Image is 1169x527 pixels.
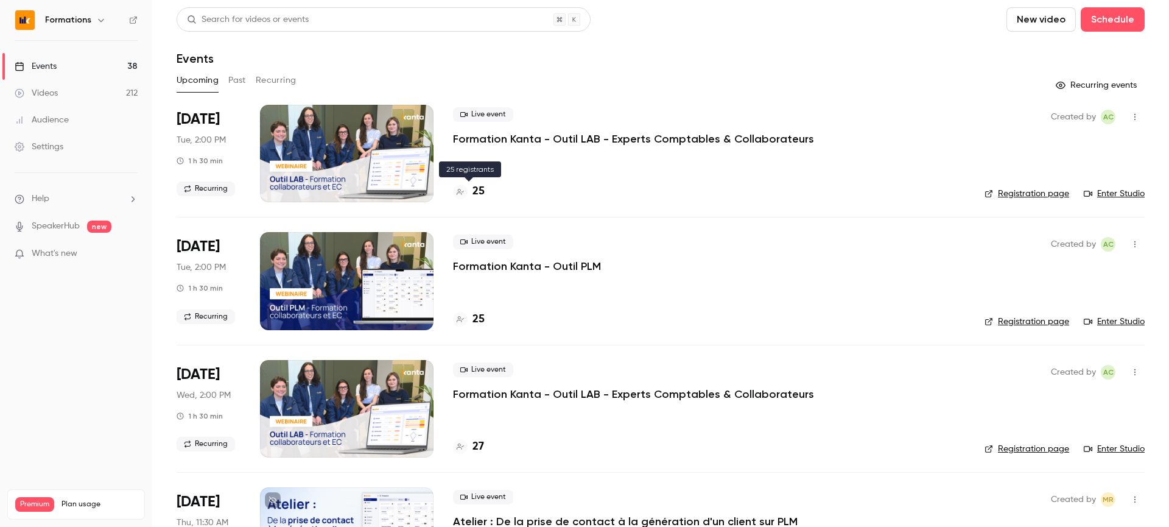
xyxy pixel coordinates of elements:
[87,221,111,233] span: new
[453,363,513,377] span: Live event
[985,443,1069,455] a: Registration page
[1103,492,1114,507] span: MR
[177,232,240,330] div: Oct 7 Tue, 2:00 PM (Europe/Paris)
[1051,110,1096,124] span: Created by
[1084,188,1145,200] a: Enter Studio
[177,389,231,401] span: Wed, 2:00 PM
[15,87,58,99] div: Videos
[177,110,220,129] span: [DATE]
[177,437,235,451] span: Recurring
[123,249,138,260] iframe: Noticeable Trigger
[187,13,309,26] div: Search for videos or events
[1103,365,1114,380] span: AC
[1101,492,1115,507] span: Marion Roquet
[177,261,226,274] span: Tue, 2:00 PM
[177,411,223,421] div: 1 h 30 min
[45,14,91,26] h6: Formations
[453,235,513,249] span: Live event
[32,220,80,233] a: SpeakerHub
[15,10,35,30] img: Formations
[15,114,69,126] div: Audience
[1051,237,1096,252] span: Created by
[177,182,235,196] span: Recurring
[15,60,57,73] div: Events
[228,71,246,90] button: Past
[177,360,240,458] div: Oct 8 Wed, 2:00 PM (Europe/Paris)
[177,283,223,293] div: 1 h 30 min
[453,183,485,200] a: 25
[177,365,220,384] span: [DATE]
[177,71,219,90] button: Upcoming
[61,500,137,509] span: Plan usage
[177,105,240,202] div: Oct 7 Tue, 2:00 PM (Europe/Paris)
[256,71,297,90] button: Recurring
[177,492,220,512] span: [DATE]
[1101,365,1115,380] span: Anaïs Cachelou
[32,193,49,205] span: Help
[985,188,1069,200] a: Registration page
[472,439,484,455] h4: 27
[1084,316,1145,328] a: Enter Studio
[15,193,138,205] li: help-dropdown-opener
[472,311,485,328] h4: 25
[1103,110,1114,124] span: AC
[453,107,513,122] span: Live event
[32,247,77,260] span: What's new
[177,156,223,166] div: 1 h 30 min
[1101,237,1115,252] span: Anaïs Cachelou
[1006,7,1076,32] button: New video
[1051,365,1096,380] span: Created by
[177,134,226,146] span: Tue, 2:00 PM
[177,309,235,324] span: Recurring
[453,439,484,455] a: 27
[453,259,601,274] a: Formation Kanta - Outil PLM
[1081,7,1145,32] button: Schedule
[1103,237,1114,252] span: AC
[453,311,485,328] a: 25
[1084,443,1145,455] a: Enter Studio
[177,51,214,66] h1: Events
[453,132,814,146] a: Formation Kanta - Outil LAB - Experts Comptables & Collaborateurs
[453,490,513,504] span: Live event
[177,237,220,256] span: [DATE]
[453,387,814,401] a: Formation Kanta - Outil LAB - Experts Comptables & Collaborateurs
[1051,492,1096,507] span: Created by
[1050,76,1145,95] button: Recurring events
[472,183,485,200] h4: 25
[1101,110,1115,124] span: Anaïs Cachelou
[15,141,63,153] div: Settings
[15,497,54,512] span: Premium
[985,316,1069,328] a: Registration page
